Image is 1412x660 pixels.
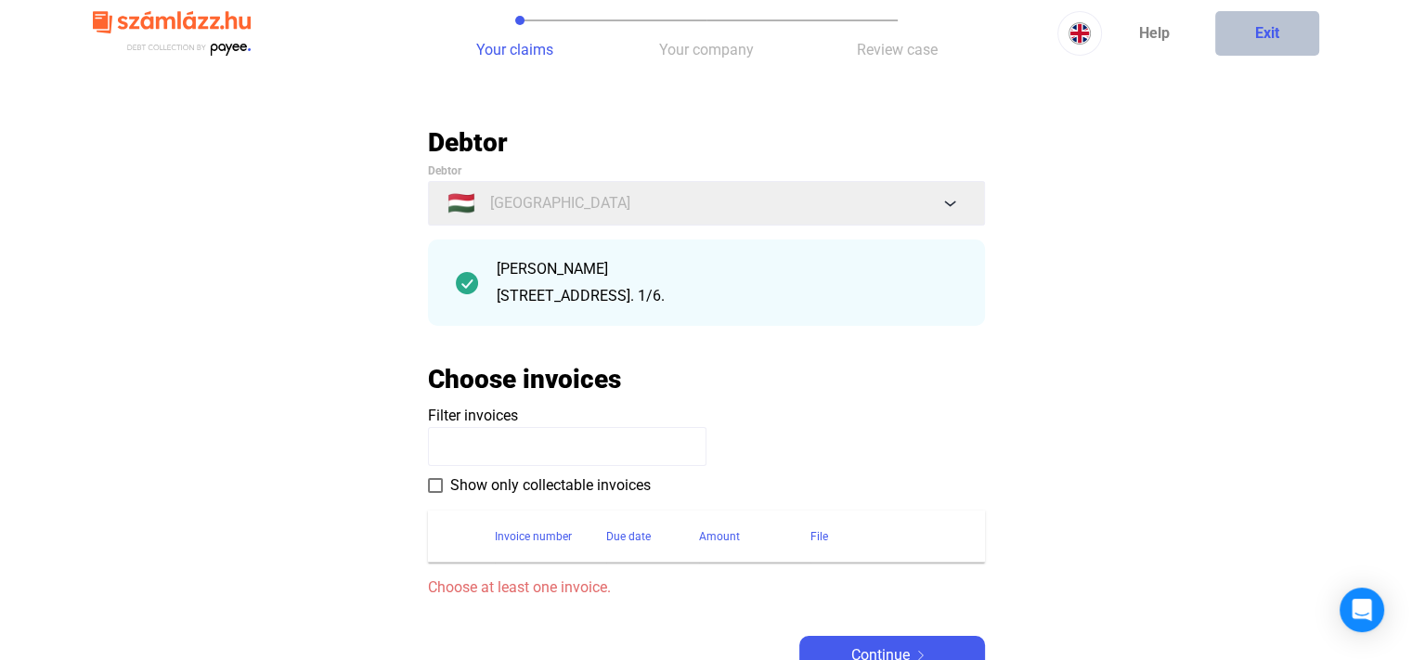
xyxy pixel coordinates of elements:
[495,525,606,548] div: Invoice number
[476,41,553,58] span: Your claims
[428,407,518,424] span: Filter invoices
[606,525,651,548] div: Due date
[456,272,478,294] img: checkmark-darker-green-circle
[428,576,985,599] span: Choose at least one invoice.
[699,525,740,548] div: Amount
[1069,22,1091,45] img: EN
[1215,11,1319,56] button: Exit
[93,4,251,64] img: szamlazzhu-logo
[659,41,754,58] span: Your company
[1057,11,1102,56] button: EN
[497,285,957,307] div: [STREET_ADDRESS]. 1/6.
[810,525,828,548] div: File
[810,525,963,548] div: File
[910,651,932,660] img: arrow-right-white
[490,192,630,214] span: [GEOGRAPHIC_DATA]
[606,525,699,548] div: Due date
[497,258,957,280] div: [PERSON_NAME]
[450,474,651,497] span: Show only collectable invoices
[447,192,475,214] span: 🇭🇺
[1340,588,1384,632] div: Open Intercom Messenger
[428,126,985,159] h2: Debtor
[428,363,621,395] h2: Choose invoices
[857,41,938,58] span: Review case
[428,164,461,177] span: Debtor
[495,525,572,548] div: Invoice number
[699,525,810,548] div: Amount
[1102,11,1206,56] a: Help
[428,181,985,226] button: 🇭🇺[GEOGRAPHIC_DATA]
